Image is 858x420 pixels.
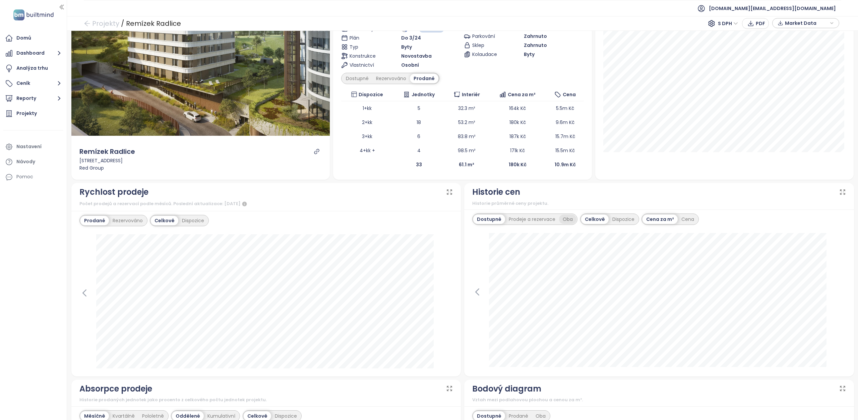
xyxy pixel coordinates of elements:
[509,161,527,168] b: 180k Kč
[80,216,109,225] div: Prodané
[508,91,536,98] span: Cena za m²
[556,119,574,126] span: 9.6m Kč
[3,155,63,169] a: Návody
[718,18,738,28] span: S DPH
[126,17,181,29] div: Remízek Radlice
[524,51,535,58] span: Byty
[16,34,31,42] div: Domů
[350,43,380,51] span: Typ
[756,20,765,27] span: PDF
[16,173,33,181] div: Pomoc
[444,143,489,158] td: 98.5 m²
[581,215,609,224] div: Celkově
[79,157,322,164] div: [STREET_ADDRESS]
[642,215,678,224] div: Cena za m²
[109,216,146,225] div: Rezervováno
[79,186,148,198] div: Rychlost prodeje
[3,170,63,184] div: Pomoc
[372,74,410,83] div: Rezervováno
[462,91,480,98] span: Interiér
[3,77,63,90] button: Ceník
[341,143,393,158] td: 4+kk +
[785,18,828,28] span: Market Data
[178,216,208,225] div: Dispozice
[84,20,90,27] span: arrow-left
[16,142,42,151] div: Nastavení
[472,186,520,198] div: Historie cen
[16,109,37,118] div: Projekty
[524,42,547,49] span: Zahrnuto
[444,129,489,143] td: 83.8 m²
[401,43,412,51] span: Byty
[342,74,372,83] div: Dostupné
[416,161,422,168] b: 33
[359,91,383,98] span: Dispozice
[3,107,63,120] a: Projekty
[459,161,474,168] b: 61.1 m²
[350,61,380,69] span: Vlastnictví
[555,161,576,168] b: 10.9m Kč
[121,17,124,29] div: /
[505,215,559,224] div: Prodeje a rezervace
[776,18,836,28] div: button
[3,47,63,60] button: Dashboard
[79,164,322,172] div: Red Group
[3,32,63,45] a: Domů
[16,158,35,166] div: Návody
[11,8,56,22] img: logo
[3,62,63,75] a: Analýza trhu
[555,147,575,154] span: 15.5m Kč
[393,143,444,158] td: 4
[401,52,432,60] span: Novostavba
[151,216,178,225] div: Celkově
[341,129,393,143] td: 3+kk
[79,200,453,208] div: Počet prodejů a rezervací podle měsíců. Poslední aktualizace: [DATE]
[444,115,489,129] td: 53.2 m²
[3,92,63,105] button: Reporty
[3,140,63,154] a: Nastavení
[401,61,419,69] span: Osobní
[350,52,380,60] span: Konstrukce
[444,101,489,115] td: 32.3 m²
[559,215,576,224] div: Oba
[341,101,393,115] td: 1+kk
[410,74,438,83] div: Prodané
[742,18,769,29] button: PDF
[472,33,502,40] span: Parkování
[555,133,575,140] span: 15.7m Kč
[314,148,320,155] a: link
[401,34,421,42] span: Do 3/24
[393,115,444,129] td: 18
[509,133,526,140] span: 187k Kč
[524,33,547,40] span: Zahrnuto
[510,147,525,154] span: 171k Kč
[472,42,502,49] span: Sklep
[350,34,380,42] span: Plán
[472,382,541,395] div: Bodový diagram
[556,105,574,112] span: 5.5m Kč
[709,0,836,16] span: [DOMAIN_NAME][EMAIL_ADDRESS][DOMAIN_NAME]
[609,215,638,224] div: Dispozice
[79,146,135,157] div: Remízek Radlice
[678,215,698,224] div: Cena
[393,129,444,143] td: 6
[16,64,48,72] div: Analýza trhu
[563,91,576,98] span: Cena
[79,397,453,403] div: Historie prodaných jednotek jako procento z celkového počtu jednotek projektu.
[393,101,444,115] td: 5
[473,215,505,224] div: Dostupné
[341,115,393,129] td: 2+kk
[509,119,526,126] span: 180k Kč
[472,200,846,207] div: Historie průměrné ceny projektu.
[84,17,119,29] a: arrow-left Projekty
[79,382,152,395] div: Absorpce prodeje
[472,51,502,58] span: Kolaudace
[509,105,526,112] span: 164k Kč
[472,397,846,403] div: Vztah mezi podlahovou plochou a cenou za m².
[412,91,435,98] span: Jednotky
